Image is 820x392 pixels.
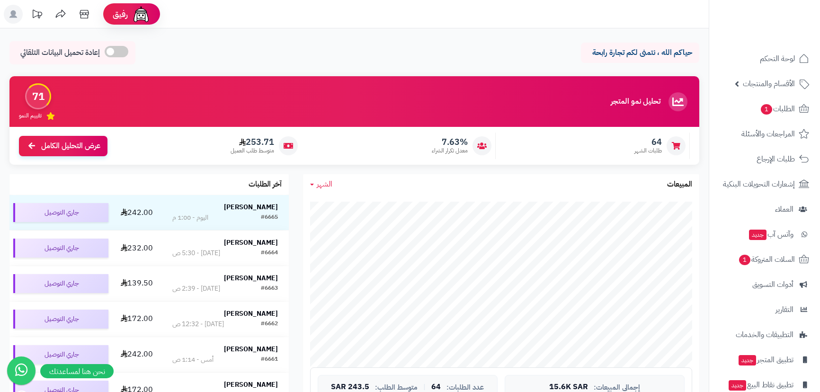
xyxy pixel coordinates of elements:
[224,202,278,212] strong: [PERSON_NAME]
[172,320,224,329] div: [DATE] - 12:32 ص
[224,238,278,248] strong: [PERSON_NAME]
[743,77,795,90] span: الأقسام والمنتجات
[715,47,814,70] a: لوحة التحكم
[112,195,161,230] td: 242.00
[738,353,793,366] span: تطبيق المتجر
[231,147,274,155] span: متوسط طلب العميل
[261,355,278,365] div: #6661
[752,278,793,291] span: أدوات التسويق
[310,179,332,190] a: الشهر
[13,310,108,329] div: جاري التوصيل
[738,253,795,266] span: السلات المتروكة
[231,137,274,147] span: 253.71
[749,230,767,240] span: جديد
[761,104,772,115] span: 1
[715,298,814,321] a: التقارير
[13,203,108,222] div: جاري التوصيل
[132,5,151,24] img: ai-face.png
[224,380,278,390] strong: [PERSON_NAME]
[446,383,484,392] span: عدد الطلبات:
[249,180,282,189] h3: آخر الطلبات
[594,383,640,392] span: إجمالي المبيعات:
[224,344,278,354] strong: [PERSON_NAME]
[715,348,814,371] a: تطبيق المتجرجديد
[317,178,332,190] span: الشهر
[736,328,793,341] span: التطبيقات والخدمات
[20,47,100,58] span: إعادة تحميل البيانات التلقائي
[172,249,220,258] div: [DATE] - 5:30 ص
[728,378,793,392] span: تطبيق نقاط البيع
[112,231,161,266] td: 232.00
[611,98,660,106] h3: تحليل نمو المتجر
[261,320,278,329] div: #6662
[757,152,795,166] span: طلبات الإرجاع
[172,355,214,365] div: أمس - 1:14 ص
[172,213,208,223] div: اليوم - 1:00 م
[715,173,814,196] a: إشعارات التحويلات البنكية
[723,178,795,191] span: إشعارات التحويلات البنكية
[423,383,426,391] span: |
[715,273,814,296] a: أدوات التسويق
[775,303,793,316] span: التقارير
[715,148,814,170] a: طلبات الإرجاع
[775,203,793,216] span: العملاء
[432,147,468,155] span: معدل تكرار الشراء
[113,9,128,20] span: رفيق
[715,98,814,120] a: الطلبات1
[112,337,161,372] td: 242.00
[112,302,161,337] td: 172.00
[760,52,795,65] span: لوحة التحكم
[741,127,795,141] span: المراجعات والأسئلة
[431,383,441,392] span: 64
[112,266,161,301] td: 139.50
[729,380,746,391] span: جديد
[748,228,793,241] span: وآتس آب
[634,147,662,155] span: طلبات الشهر
[549,383,588,392] span: 15.6K SAR
[261,213,278,223] div: #6665
[588,47,692,58] p: حياكم الله ، نتمنى لكم تجارة رابحة
[715,323,814,346] a: التطبيقات والخدمات
[331,383,369,392] span: 243.5 SAR
[25,5,49,26] a: تحديثات المنصة
[261,284,278,294] div: #6663
[19,136,107,156] a: عرض التحليل الكامل
[715,248,814,271] a: السلات المتروكة1
[172,284,220,294] div: [DATE] - 2:39 ص
[432,137,468,147] span: 7.63%
[667,180,692,189] h3: المبيعات
[760,102,795,116] span: الطلبات
[13,345,108,364] div: جاري التوصيل
[19,112,42,120] span: تقييم النمو
[715,198,814,221] a: العملاء
[715,123,814,145] a: المراجعات والأسئلة
[224,309,278,319] strong: [PERSON_NAME]
[634,137,662,147] span: 64
[224,273,278,283] strong: [PERSON_NAME]
[739,355,756,365] span: جديد
[41,141,100,151] span: عرض التحليل الكامل
[13,239,108,258] div: جاري التوصيل
[13,274,108,293] div: جاري التوصيل
[375,383,418,392] span: متوسط الطلب:
[715,223,814,246] a: وآتس آبجديد
[261,249,278,258] div: #6664
[756,27,811,46] img: logo-2.png
[739,255,750,265] span: 1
